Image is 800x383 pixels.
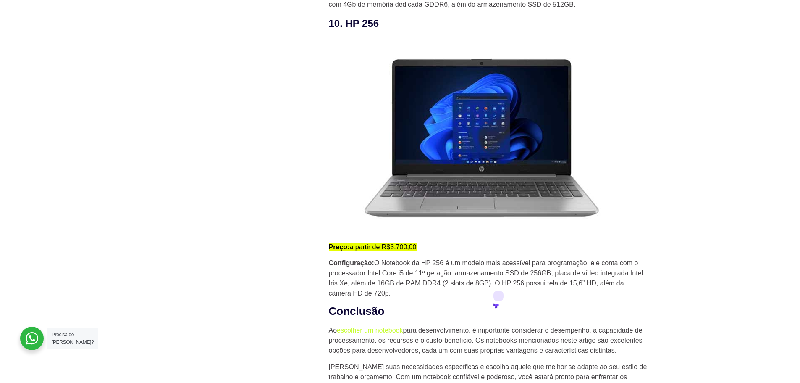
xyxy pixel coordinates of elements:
[329,243,350,251] strong: Preço:
[329,243,417,251] mark: a partir de R$3.700,00
[329,325,648,356] p: Ao para desenvolvimento, é importante considerar o desempenho, a capacidade de processamento, os ...
[52,332,94,345] span: Precisa de [PERSON_NAME]?
[329,259,374,267] strong: Configuração:
[329,258,648,298] p: O Notebook da HP 256 é um modelo mais acessível para programação, ele conta com o processador Int...
[329,304,648,319] h2: Conclusão
[337,327,403,334] a: escolher um notebook
[649,275,800,383] iframe: Chat Widget
[329,16,648,31] h3: 10. HP 256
